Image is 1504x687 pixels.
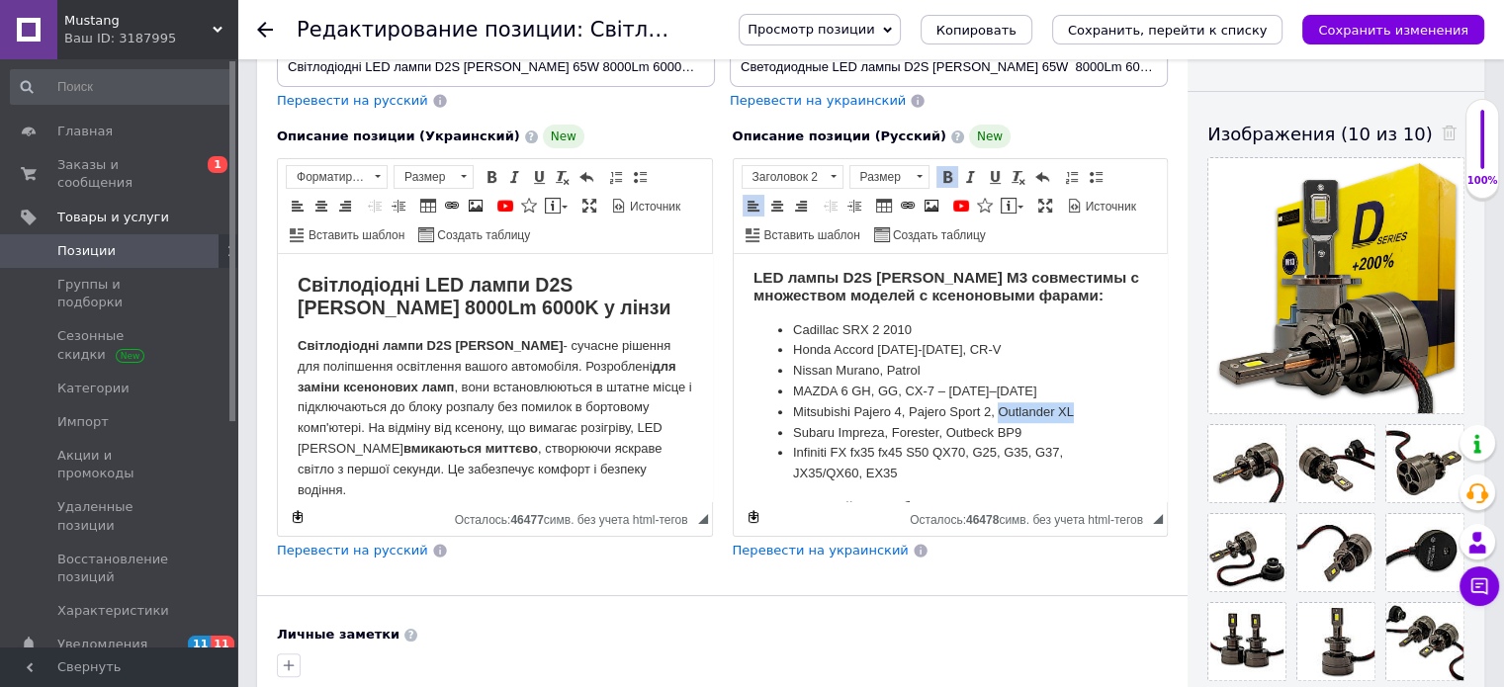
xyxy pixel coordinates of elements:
span: Сезонные скидки [57,327,183,363]
a: Вставить шаблон [287,223,407,245]
a: Таблица [417,195,439,216]
i: Сохранить изменения [1318,23,1468,38]
a: Вставить иконку [518,195,540,216]
a: Заголовок 2 [742,165,843,189]
a: Увеличить отступ [388,195,409,216]
span: Товары и услуги [57,209,169,226]
a: Подчеркнутый (Ctrl+U) [984,166,1006,188]
a: Вставить сообщение [542,195,571,216]
a: Форматирование [286,165,388,189]
span: Заказы и сообщения [57,156,183,192]
span: Восстановление позиций [57,551,183,586]
a: Источник [608,195,683,216]
span: Импорт [57,413,109,431]
span: Уведомления [57,636,147,653]
span: Позиции [57,242,116,260]
a: Убрать форматирование [552,166,574,188]
a: Сделать резервную копию сейчас [743,506,764,528]
a: Сделать резервную копию сейчас [287,506,309,528]
span: Перетащите для изменения размера [1153,514,1163,524]
a: Создать таблицу [871,223,989,245]
a: Вставить/Редактировать ссылку (Ctrl+L) [897,195,919,216]
b: Личные заметки [277,627,399,642]
a: Вставить / удалить нумерованный список [1061,166,1083,188]
a: Источник [1064,195,1139,216]
a: По правому краю [334,195,356,216]
span: Вставить шаблон [306,227,404,244]
span: Вставить шаблон [761,227,860,244]
span: Категории [57,380,130,397]
a: Развернуть [1034,195,1056,216]
span: Перевести на русский [277,93,428,108]
a: Создать таблицу [415,223,533,245]
span: Главная [57,123,113,140]
div: 100% Качество заполнения [1465,99,1499,199]
button: Сохранить, перейти к списку [1052,15,1283,44]
a: Вставить иконку [974,195,996,216]
span: Заголовок 2 [743,166,824,188]
span: New [969,125,1011,148]
span: Перетащите для изменения размера [698,514,708,524]
span: Акции и промокоды [57,447,183,482]
a: По центру [766,195,788,216]
a: Уменьшить отступ [364,195,386,216]
a: По правому краю [790,195,812,216]
a: Изображение [921,195,942,216]
a: Добавить видео с YouTube [494,195,516,216]
a: Вставить шаблон [743,223,863,245]
a: Размер [849,165,929,189]
a: Размер [394,165,474,189]
span: 11 [211,636,233,652]
input: Например, H&M женское платье зеленое 38 размер вечернее макси с блестками [730,47,1168,87]
strong: Не видите свой автомобиль? Проверьте маркировку лампы — если это D2S, [PERSON_NAME] подойдет идеа... [20,245,406,281]
span: Перевести на русский [277,543,428,558]
span: 46477 [510,513,543,527]
span: 46478 [966,513,999,527]
button: Копировать [921,15,1032,44]
span: 1 [208,156,227,173]
input: Поиск [10,69,233,105]
span: Перевести на украинский [730,93,906,108]
span: Описание позиции (Украинский) [277,129,520,143]
span: Источник [627,199,680,215]
a: Отменить (Ctrl+Z) [575,166,597,188]
span: Группы и подборки [57,276,183,311]
button: Чат с покупателем [1460,566,1499,606]
a: Таблица [873,195,895,216]
span: Форматирование [287,166,368,188]
a: Вставить / удалить маркированный список [629,166,651,188]
span: Удаленные позиции [57,498,183,534]
a: Увеличить отступ [843,195,865,216]
span: Перевести на украинский [733,543,909,558]
i: Сохранить, перейти к списку [1068,23,1268,38]
a: Курсив (Ctrl+I) [504,166,526,188]
span: Создать таблицу [434,227,530,244]
iframe: Визуальный текстовый редактор, AD732F72-3E66-485D-AF1E-53971D218529 [278,254,712,501]
a: Курсив (Ctrl+I) [960,166,982,188]
a: Изображение [465,195,487,216]
a: Убрать форматирование [1008,166,1029,188]
a: Уменьшить отступ [820,195,841,216]
span: Размер [395,166,454,188]
span: Копировать [936,23,1017,38]
a: Развернуть [578,195,600,216]
span: Просмотр позиции [748,22,874,37]
a: Добавить видео с YouTube [950,195,972,216]
span: 11 [188,636,211,652]
a: Вставить / удалить маркированный список [1085,166,1106,188]
a: Вставить/Редактировать ссылку (Ctrl+L) [441,195,463,216]
div: Подсчет символов [910,508,1153,527]
a: По левому краю [287,195,309,216]
a: По центру [310,195,332,216]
